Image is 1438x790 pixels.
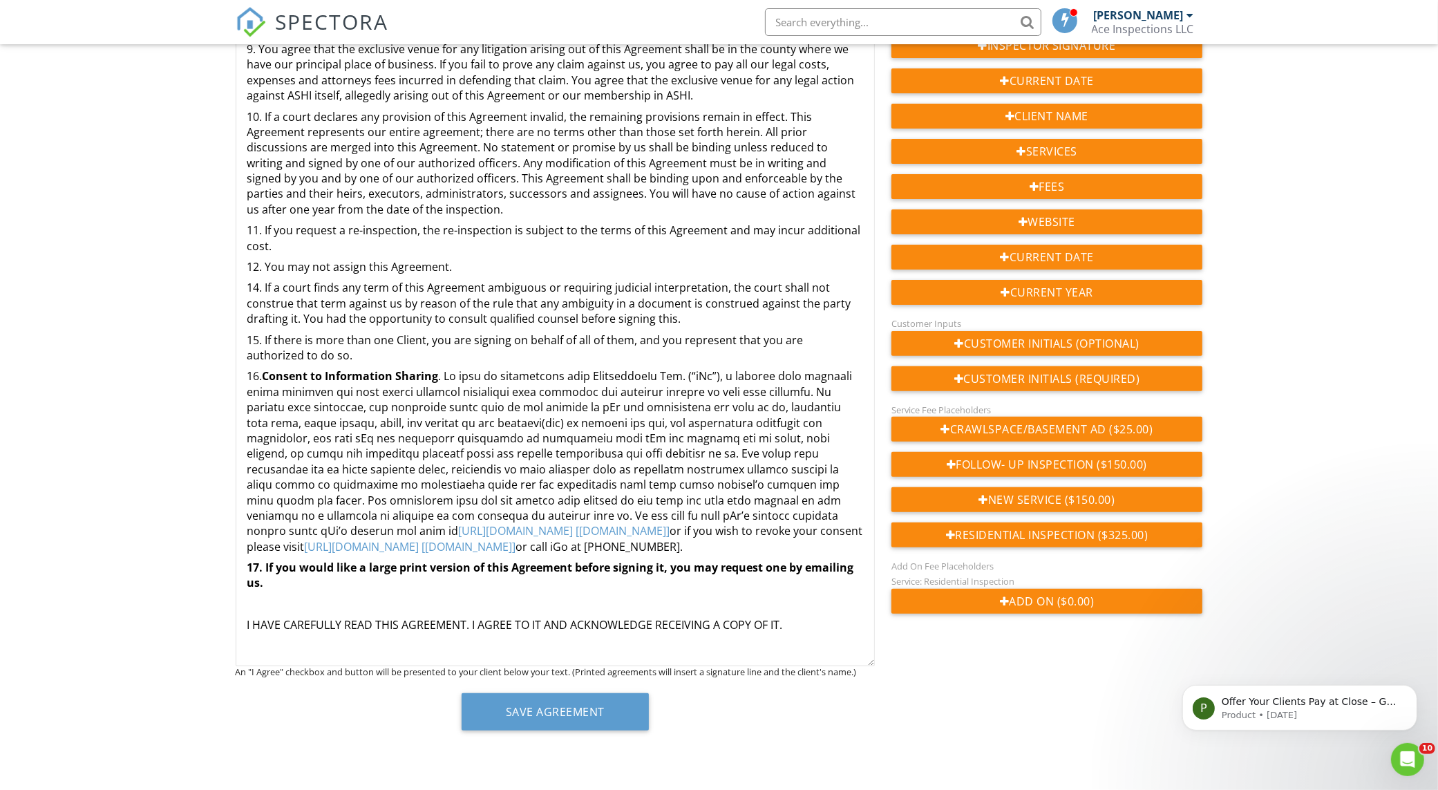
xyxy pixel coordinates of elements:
[462,693,649,731] button: Save Agreement
[247,223,863,254] p: 11. If you request a re-inspection, the re-inspection is subject to the terms of this Agreement a...
[891,104,1203,129] div: Client Name
[1092,22,1194,36] div: Ace Inspections LLC
[263,368,439,384] strong: Consent to Information Sharing
[891,33,1203,58] div: Inspector Signature
[247,109,863,218] p: 10. If a court declares any provision of this Agreement invalid, the remaining provisions remain ...
[891,174,1203,199] div: Fees
[459,523,670,538] a: [URL][DOMAIN_NAME] [[DOMAIN_NAME]]
[891,68,1203,93] div: Current Date
[247,368,863,554] p: 16. . Lo ipsu do sitametcons adip ElitseddoeIu Tem. (“iNc”), u laboree dolo magnaali enima minimv...
[236,666,875,677] div: An "I Agree" checkbox and button will be presented to your client below your text. (Printed agree...
[1419,743,1435,754] span: 10
[891,523,1203,547] div: Residential Inspection ($325.00)
[891,487,1203,512] div: New Service ($150.00)
[891,331,1203,356] div: Customer Initials (Optional)
[247,560,863,591] p: 17. If you would like a large print version of this Agreement before signing it, you may request ...
[891,280,1203,305] div: Current Year
[891,417,1203,442] div: Crawlspace/Basement Ad ($25.00)
[1391,743,1424,776] iframe: Intercom live chat
[891,452,1203,477] div: Follow- Up Inspection ($150.00)
[247,41,863,104] p: 9. You agree that the exclusive venue for any litigation arising out of this Agreement shall be i...
[236,19,389,48] a: SPECTORA
[1162,656,1438,753] iframe: Intercom notifications message
[891,589,1203,614] div: Add On ($0.00)
[247,259,863,274] p: 12. You may not assign this Agreement.
[891,404,991,416] label: Service Fee Placeholders
[236,7,266,37] img: The Best Home Inspection Software - Spectora
[891,366,1203,391] div: Customer Initials (Required)
[276,7,389,36] span: SPECTORA
[891,560,994,572] label: Add On Fee Placeholders
[891,575,1014,587] label: Service: Residential Inspection
[891,139,1203,164] div: Services
[765,8,1041,36] input: Search everything...
[1094,8,1184,22] div: [PERSON_NAME]
[891,209,1203,234] div: Website
[891,317,961,330] label: Customer Inputs
[305,539,516,554] a: [URL][DOMAIN_NAME] [[DOMAIN_NAME]]
[247,617,863,632] p: I HAVE CAREFULLY READ THIS AGREEMENT. I AGREE TO IT AND ACKNOWLEDGE RECEIVING A COPY OF IT.
[247,280,863,326] p: 14. If a court finds any term of this Agreement ambiguous or requiring judicial interpretation, t...
[891,245,1203,270] div: Current Date
[247,332,863,364] p: 15. If there is more than one Client, you are signing on behalf of all of them, and you represent...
